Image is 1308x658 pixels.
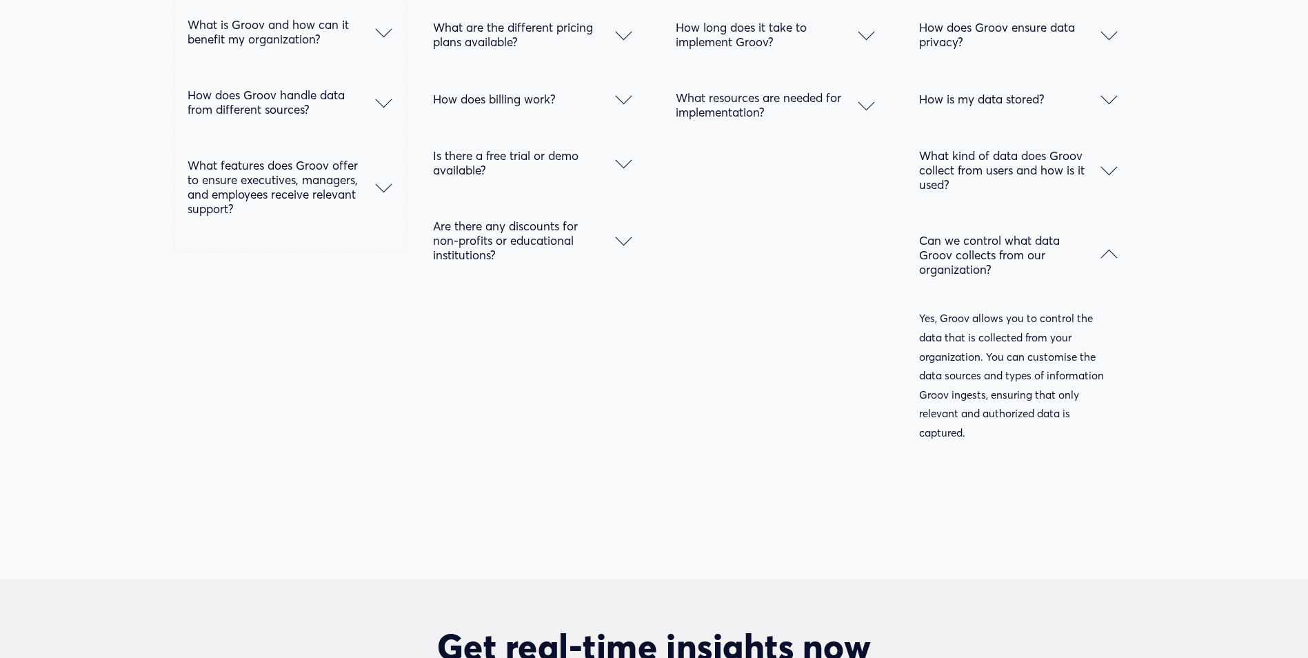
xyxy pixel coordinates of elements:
[188,137,392,237] button: What features does Groov offer to ensure executives, managers, and employees receive relevant sup...
[919,297,1118,475] div: Can we control what data Groov collects from our organization?
[919,309,1118,442] p: Yes, Groov allows you to control the data that is collected from your organization. You can custo...
[188,158,375,216] span: What features does Groov offer to ensure executives, managers, and employees receive relevant sup...
[676,90,858,119] span: What resources are needed for implementation?
[919,233,1101,277] span: Can we control what data Groov collects from our organization?
[188,17,375,46] span: What is Groov and how can it benefit my organization?
[433,20,615,49] span: What are the different pricing plans available?
[919,212,1118,297] button: Can we control what data Groov collects from our organization?
[919,70,1118,128] button: How is my data stored?
[433,219,615,262] span: Are there any discounts for non-profits or educational institutions?
[919,148,1101,192] span: What kind of data does Groov collect from users and how is it used?
[188,88,375,117] span: How does Groov handle data from different sources?
[433,92,615,106] span: How does billing work?
[433,198,632,283] button: Are there any discounts for non-profits or educational institutions?
[919,20,1101,49] span: How does Groov ensure data privacy?
[188,67,392,137] button: How does Groov handle data from different sources?
[676,70,874,140] button: What resources are needed for implementation?
[919,92,1101,106] span: How is my data stored?
[433,128,632,198] button: Is there a free trial or demo available?
[433,70,632,128] button: How does billing work?
[919,128,1118,212] button: What kind of data does Groov collect from users and how is it used?
[433,148,615,177] span: Is there a free trial or demo available?
[676,20,858,49] span: How long does it take to implement Groov?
